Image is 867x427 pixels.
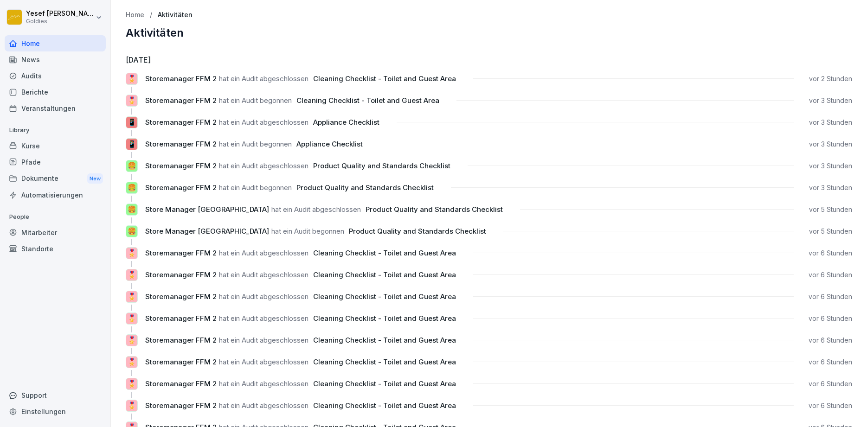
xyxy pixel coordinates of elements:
a: Einstellungen [5,403,106,420]
p: vor 6 Stunden [809,249,852,258]
p: vor 6 Stunden [809,270,852,280]
span: hat ein Audit abgeschlossen [219,379,308,388]
p: 🎖️ [128,335,136,346]
a: Mitarbeiter [5,224,106,241]
span: hat ein Audit begonnen [219,183,292,192]
span: hat ein Audit abgeschlossen [219,270,308,279]
span: Storemanager FFM 2 [145,74,217,83]
a: Aktivitäten [158,11,193,19]
span: hat ein Audit abgeschlossen [219,357,308,366]
p: vor 3 Stunden [809,96,852,105]
div: New [87,173,103,184]
span: Storemanager FFM 2 [145,292,217,301]
span: hat ein Audit begonnen [219,96,292,105]
a: Home [5,35,106,51]
span: hat ein Audit abgeschlossen [219,336,308,344]
p: 🎖️ [128,357,136,368]
span: Product Quality and Standards Checklist [366,205,503,214]
a: DokumenteNew [5,170,106,187]
span: Storemanager FFM 2 [145,161,217,170]
p: 🎖️ [128,270,136,280]
p: vor 6 Stunden [809,314,852,323]
p: vor 5 Stunden [809,227,852,236]
p: vor 6 Stunden [809,292,852,301]
span: Cleaning Checklist - Toilet and Guest Area [313,336,456,344]
p: 🎖️ [128,401,136,411]
span: Storemanager FFM 2 [145,96,217,105]
a: Audits [5,68,106,84]
div: Dokumente [5,170,106,187]
span: Storemanager FFM 2 [145,140,217,148]
p: 🍔 [128,161,136,172]
p: vor 6 Stunden [809,401,852,410]
p: 🎖️ [128,292,136,302]
span: Appliance Checklist [313,118,379,127]
p: vor 6 Stunden [809,357,852,367]
span: hat ein Audit abgeschlossen [219,314,308,323]
span: Storemanager FFM 2 [145,314,217,323]
span: Storemanager FFM 2 [145,249,217,257]
p: 📱 [128,139,136,150]
span: Storemanager FFM 2 [145,401,217,410]
a: Standorte [5,241,106,257]
span: Cleaning Checklist - Toilet and Guest Area [313,270,456,279]
span: hat ein Audit abgeschlossen [219,249,308,257]
p: 🎖️ [128,379,136,389]
span: Storemanager FFM 2 [145,336,217,344]
p: 🍔 [128,204,136,215]
span: Storemanager FFM 2 [145,118,217,127]
span: Store Manager [GEOGRAPHIC_DATA] [145,205,269,214]
p: 🍔 [128,183,136,193]
p: 🍔 [128,226,136,237]
p: vor 2 Stunden [809,74,852,83]
p: vor 3 Stunden [809,118,852,127]
span: Cleaning Checklist - Toilet and Guest Area [313,401,456,410]
p: vor 3 Stunden [809,183,852,192]
span: Product Quality and Standards Checklist [349,227,486,236]
span: Cleaning Checklist - Toilet and Guest Area [313,357,456,366]
div: Kurse [5,138,106,154]
p: 🎖️ [128,313,136,324]
div: Veranstaltungen [5,100,106,116]
span: Store Manager [GEOGRAPHIC_DATA] [145,227,269,236]
span: Storemanager FFM 2 [145,379,217,388]
a: Home [126,11,144,19]
div: Berichte [5,84,106,100]
span: hat ein Audit abgeschlossen [219,161,308,170]
span: Product Quality and Standards Checklist [313,161,450,170]
span: hat ein Audit abgeschlossen [219,292,308,301]
a: Automatisierungen [5,187,106,203]
span: Storemanager FFM 2 [145,357,217,366]
a: Pfade [5,154,106,170]
p: Goldies [26,18,94,25]
span: hat ein Audit abgeschlossen [271,205,361,214]
p: vor 6 Stunden [809,379,852,389]
span: Cleaning Checklist - Toilet and Guest Area [313,292,456,301]
a: News [5,51,106,68]
span: Storemanager FFM 2 [145,270,217,279]
p: vor 3 Stunden [809,140,852,149]
span: hat ein Audit abgeschlossen [219,118,308,127]
div: Support [5,387,106,403]
span: Cleaning Checklist - Toilet and Guest Area [313,74,456,83]
p: People [5,210,106,224]
span: Storemanager FFM 2 [145,183,217,192]
span: Cleaning Checklist - Toilet and Guest Area [313,379,456,388]
span: hat ein Audit abgeschlossen [219,74,308,83]
span: hat ein Audit abgeschlossen [219,401,308,410]
p: vor 5 Stunden [809,205,852,214]
span: hat ein Audit begonnen [271,227,344,236]
span: Product Quality and Standards Checklist [296,183,434,192]
p: 📱 [128,117,136,128]
p: vor 6 Stunden [809,336,852,345]
p: Yesef [PERSON_NAME] [26,10,94,18]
